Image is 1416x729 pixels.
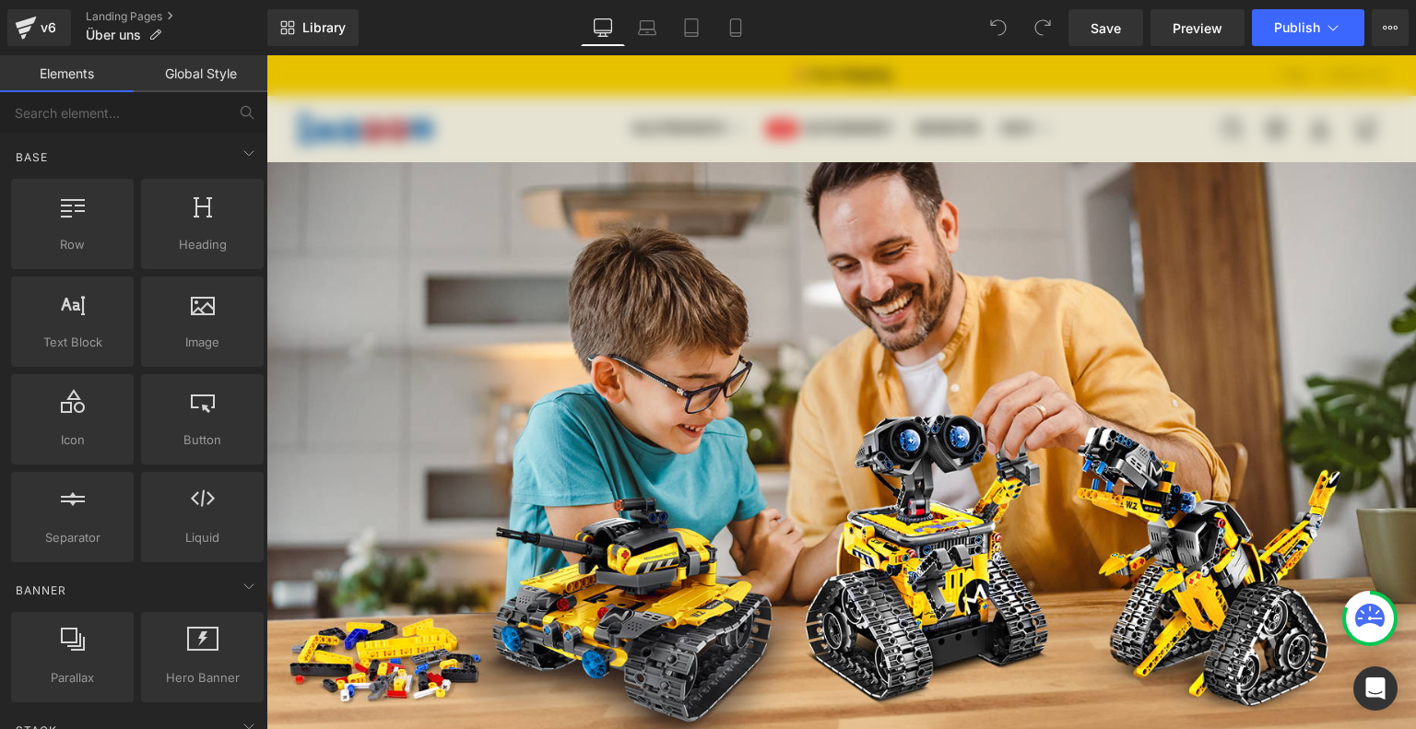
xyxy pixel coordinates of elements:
a: Landing Pages [86,9,267,24]
span: Publish [1274,20,1320,35]
span: Icon [17,430,128,450]
span: Base [14,148,50,166]
span: Liquid [147,528,258,547]
span: Über uns [86,28,141,42]
span: Image [147,333,258,352]
div: v6 [37,16,60,40]
a: v6 [7,9,71,46]
span: Save [1091,18,1121,38]
span: Banner [14,582,68,599]
span: Hero Banner [147,668,258,688]
button: Redo [1024,9,1061,46]
a: Global Style [134,55,267,92]
span: Button [147,430,258,450]
span: Separator [17,528,128,547]
button: More [1372,9,1409,46]
a: Mobile [714,9,758,46]
div: Open Intercom Messenger [1353,666,1398,711]
span: Heading [147,235,258,254]
a: New Library [267,9,359,46]
a: Tablet [669,9,714,46]
a: Laptop [625,9,669,46]
button: Publish [1252,9,1364,46]
span: Library [302,19,346,36]
span: Preview [1173,18,1222,38]
span: Text Block [17,333,128,352]
button: Undo [980,9,1017,46]
a: Desktop [581,9,625,46]
a: Preview [1150,9,1245,46]
span: Parallax [17,668,128,688]
span: Row [17,235,128,254]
